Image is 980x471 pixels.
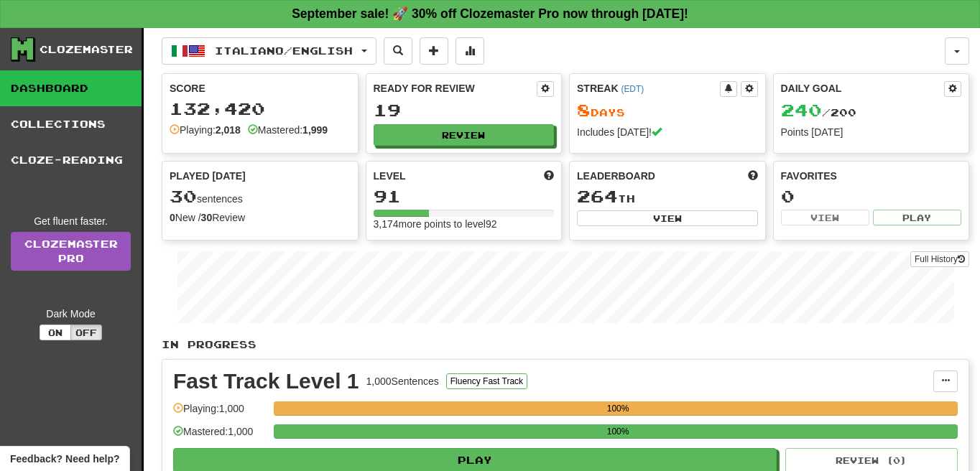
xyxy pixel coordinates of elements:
[216,124,241,136] strong: 2,018
[781,187,962,205] div: 0
[170,81,351,95] div: Score
[748,169,758,183] span: This week in points, UTC
[577,210,758,226] button: View
[384,37,412,65] button: Search sentences
[170,212,175,223] strong: 0
[577,187,758,206] div: th
[374,101,555,119] div: 19
[201,212,213,223] strong: 30
[170,100,351,118] div: 132,420
[170,186,197,206] span: 30
[781,100,822,120] span: 240
[40,325,71,340] button: On
[248,123,328,137] div: Mastered:
[446,373,527,389] button: Fluency Fast Track
[910,251,969,267] button: Full History
[11,307,131,321] div: Dark Mode
[215,45,353,57] span: Italiano / English
[577,81,720,95] div: Streak
[577,101,758,120] div: Day s
[292,6,688,21] strong: September sale! 🚀 30% off Clozemaster Pro now through [DATE]!
[173,424,267,448] div: Mastered: 1,000
[374,217,555,231] div: 3,174 more points to level 92
[162,37,376,65] button: Italiano/English
[781,210,869,225] button: View
[456,37,484,65] button: More stats
[302,124,328,136] strong: 1,999
[577,169,655,183] span: Leaderboard
[170,210,351,225] div: New / Review
[544,169,554,183] span: Score more points to level up
[873,210,961,225] button: Play
[40,42,133,57] div: Clozemaster
[366,374,439,388] div: 1,000 Sentences
[577,100,591,120] span: 8
[781,81,945,97] div: Daily Goal
[577,186,618,206] span: 264
[170,123,241,137] div: Playing:
[162,337,969,352] p: In Progress
[170,187,351,206] div: sentences
[374,169,406,183] span: Level
[10,452,119,466] span: Open feedback widget
[278,424,958,439] div: 100%
[781,106,856,118] span: / 200
[374,187,555,205] div: 91
[173,370,359,392] div: Fast Track Level 1
[11,214,131,228] div: Get fluent faster.
[374,81,537,95] div: Ready for Review
[70,325,102,340] button: Off
[621,84,644,94] a: (EDT)
[781,125,962,139] div: Points [DATE]
[170,169,246,183] span: Played [DATE]
[278,401,958,416] div: 100%
[11,232,131,271] a: ClozemasterPro
[173,401,267,425] div: Playing: 1,000
[374,124,555,146] button: Review
[577,125,758,139] div: Includes [DATE]!
[781,169,962,183] div: Favorites
[420,37,448,65] button: Add sentence to collection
